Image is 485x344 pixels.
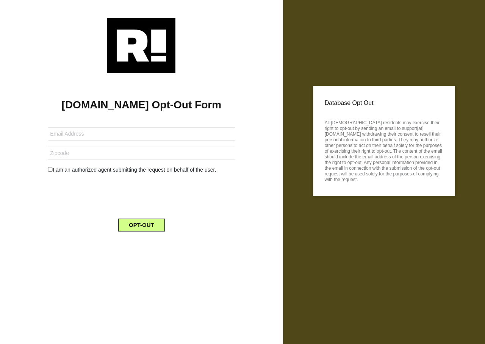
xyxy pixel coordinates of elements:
[48,147,235,160] input: Zipcode
[118,219,165,231] button: OPT-OUT
[325,97,443,109] p: Database Opt Out
[84,180,199,210] iframe: reCAPTCHA
[48,127,235,141] input: Email Address
[107,18,175,73] img: Retention.com
[11,99,272,111] h1: [DOMAIN_NAME] Opt-Out Form
[42,166,241,174] div: I am an authorized agent submitting the request on behalf of the user.
[325,118,443,183] p: All [DEMOGRAPHIC_DATA] residents may exercise their right to opt-out by sending an email to suppo...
